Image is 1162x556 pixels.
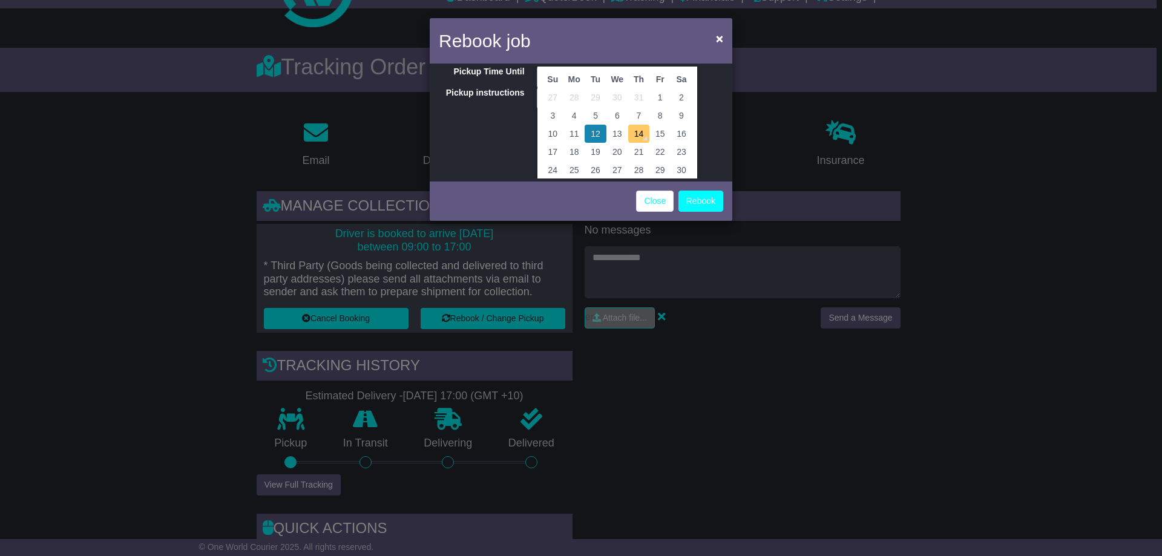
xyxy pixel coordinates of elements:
button: Rebook [678,191,723,212]
td: 31 [628,88,649,106]
td: 16 [671,125,692,143]
td: 3 [542,106,563,125]
td: 15 [649,125,671,143]
td: 12 [585,125,606,143]
td: 26 [585,161,606,179]
td: 30 [671,161,692,179]
td: 24 [542,161,563,179]
th: Sa [671,70,692,88]
h4: Rebook job [439,27,531,54]
td: 1 [649,88,671,106]
td: 17 [542,143,563,161]
th: Tu [585,70,606,88]
label: Pickup instructions [430,88,531,98]
td: 13 [606,125,628,143]
td: 23 [671,143,692,161]
td: 25 [563,161,585,179]
th: Mo [563,70,585,88]
td: 7 [628,106,649,125]
td: 5 [585,106,606,125]
td: 28 [563,88,585,106]
th: We [606,70,628,88]
label: Pickup Time Until [430,67,531,77]
td: 4 [563,106,585,125]
span: × [716,31,723,45]
td: 27 [606,161,628,179]
a: Close [636,191,674,212]
td: 21 [628,143,649,161]
td: 27 [542,88,563,106]
th: Fr [649,70,671,88]
td: 30 [606,88,628,106]
td: 11 [563,125,585,143]
button: Close [710,26,729,51]
td: 18 [563,143,585,161]
th: Su [542,70,563,88]
td: 29 [585,88,606,106]
td: 29 [649,161,671,179]
td: 9 [671,106,692,125]
th: Th [628,70,649,88]
td: 2 [671,88,692,106]
td: 14 [628,125,649,143]
td: 22 [649,143,671,161]
td: 10 [542,125,563,143]
td: 8 [649,106,671,125]
td: 6 [606,106,628,125]
td: 20 [606,143,628,161]
td: 28 [628,161,649,179]
td: 19 [585,143,606,161]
